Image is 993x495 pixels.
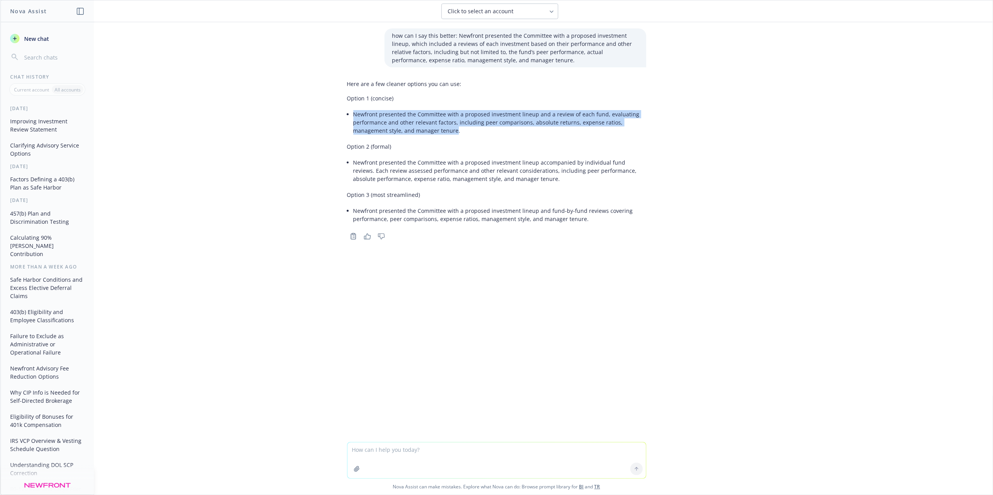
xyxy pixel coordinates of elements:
[7,305,88,326] button: 403(b) Eligibility and Employee Classifications
[353,157,646,184] li: Newfront presented the Committee with a proposed investment lineup accompanied by individual fund...
[441,4,558,19] button: Click to select an account
[7,458,88,479] button: Understanding DOL SCP Correction
[55,86,81,93] p: All accounts
[350,233,357,240] svg: Copy to clipboard
[23,52,85,63] input: Search chats
[7,362,88,383] button: Newfront Advisory Fee Reduction Options
[7,386,88,407] button: Why CIP Info is Needed for Self-Directed Brokerage
[1,74,94,80] div: Chat History
[7,231,88,260] button: Calculating 90% [PERSON_NAME] Contribution
[7,207,88,228] button: 457(b) Plan and Discrimination Testing
[1,105,94,112] div: [DATE]
[7,173,88,194] button: Factors Defining a 403(b) Plan as Safe Harbor
[7,139,88,160] button: Clarifying Advisory Service Options
[347,191,646,199] p: Option 3 (most streamlined)
[7,434,88,455] button: IRS VCP Overview & Vesting Schedule Question
[7,115,88,136] button: Improving Investment Review Statement
[4,479,989,495] span: Nova Assist can make mistakes. Explore what Nova can do: Browse prompt library for and
[7,330,88,359] button: Failure to Exclude as Administrative or Operational Failure
[594,483,600,490] a: TR
[1,163,94,170] div: [DATE]
[392,32,638,64] p: how can I say this better: Newfront presented the Committee with a proposed investment lineup, wh...
[7,410,88,431] button: Eligibility of Bonuses for 401k Compensation
[23,35,49,43] span: New chat
[7,273,88,302] button: Safe Harbor Conditions and Excess Elective Deferral Claims
[14,86,49,93] p: Current account
[1,197,94,204] div: [DATE]
[353,205,646,225] li: Newfront presented the Committee with a proposed investment lineup and fund-by-fund reviews cover...
[1,263,94,270] div: More than a week ago
[347,142,646,151] p: Option 2 (formal)
[375,231,388,242] button: Thumbs down
[579,483,584,490] a: BI
[347,94,646,102] p: Option 1 (concise)
[347,80,646,88] p: Here are a few cleaner options you can use:
[7,32,88,46] button: New chat
[448,7,514,15] span: Click to select an account
[353,109,646,136] li: Newfront presented the Committee with a proposed investment lineup and a review of each fund, eva...
[10,7,47,15] h1: Nova Assist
